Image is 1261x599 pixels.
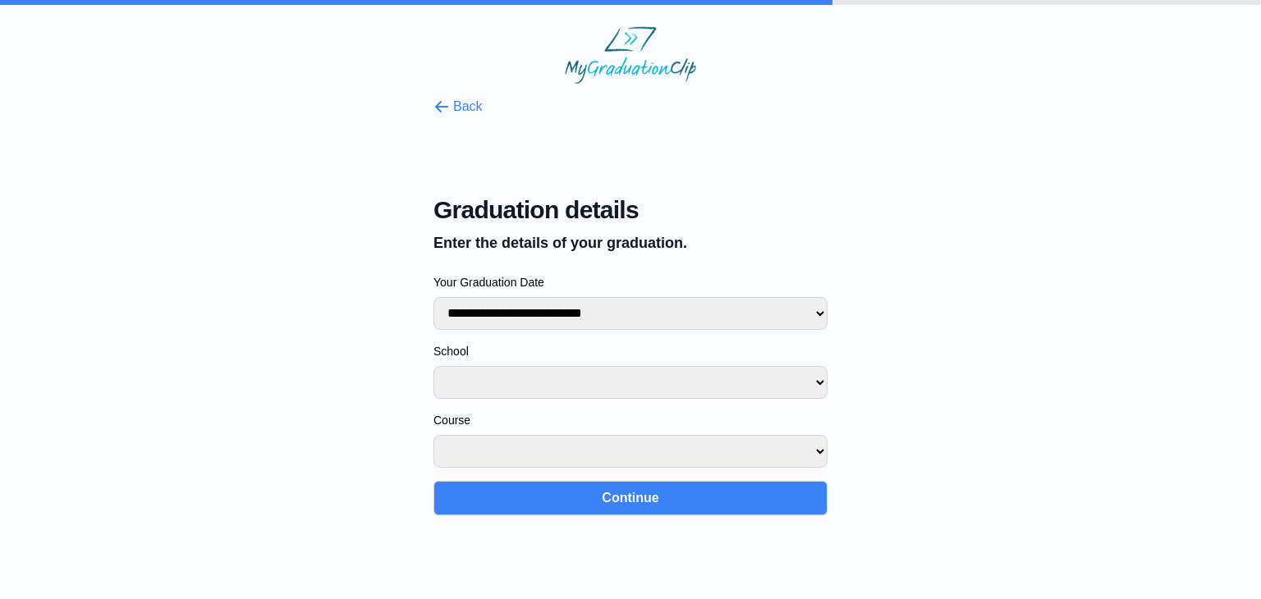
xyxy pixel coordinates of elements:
[433,97,483,117] button: Back
[433,343,828,359] label: School
[433,274,828,290] label: Your Graduation Date
[433,231,828,254] p: Enter the details of your graduation.
[433,481,828,515] button: Continue
[565,26,696,84] img: MyGraduationClip
[433,195,828,225] span: Graduation details
[433,412,828,428] label: Course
